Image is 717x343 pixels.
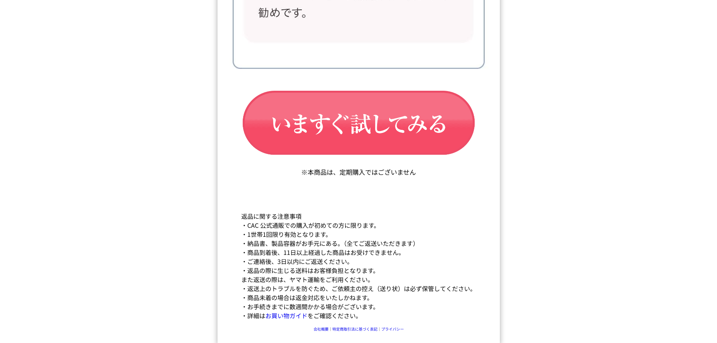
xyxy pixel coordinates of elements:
[241,257,476,266] dd: ・ご連絡後、3日以内にご返送ください。
[241,266,476,284] dd: ・返品の際に生じる送料はお客様負担となります。 また返送の際は、ヤマト運輸をご利用ください。
[241,221,476,230] dd: ・CAC 公式通販での購入が初めての方に限ります。
[241,212,476,221] dt: 返品に関する注意事項
[241,230,476,239] dd: ・1世帯1回限り有効となります。
[241,248,476,257] dd: ・商品到着後、11日以上経過した商品はお受けできません。
[229,80,489,168] img: いますぐ試してみる
[241,284,476,293] dd: ・返送上のトラブルを防ぐため、ご依頼主の控え（送り状）は必ず保管してください。
[241,239,476,248] dd: ・納品書、製品容器がお手元にある。（全てご返送いただきます）
[301,167,416,177] p: ※本商品は、定期購入ではございません
[241,293,476,302] dd: ・商品未着の場合は返金対応をいたしかねます。
[241,302,476,311] dd: ・お手続きまでに数週間かかる場合がございます。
